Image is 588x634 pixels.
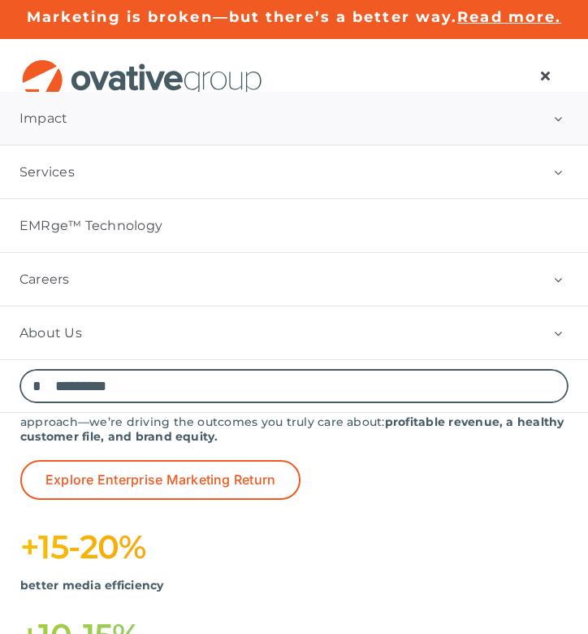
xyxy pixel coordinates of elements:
[522,59,568,92] nav: Menu
[45,472,275,488] span: Explore Enterprise Marketing Return
[528,306,588,359] button: Open submenu of About Us
[20,415,564,444] strong: profitable revenue, a healthy customer file, and brand equity.
[20,58,264,73] a: OG_Full_horizontal_RGB
[457,8,561,26] a: Read more.
[20,460,300,500] a: Explore Enterprise Marketing Return
[19,325,82,341] span: About Us
[19,271,70,288] span: Careers
[528,145,588,198] button: Open submenu of Services
[20,528,568,566] h1: +15-20%
[20,578,164,593] strong: better media efficiency
[528,92,588,145] button: Open submenu of Impact
[27,8,458,26] a: Marketing is broken—but there’s a better way.
[19,369,569,403] input: Search...
[19,164,75,180] span: Services
[19,218,162,234] span: EMRge™ Technology
[19,111,67,127] span: Impact
[19,369,54,403] input: Search
[528,253,588,306] button: Open submenu of Careers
